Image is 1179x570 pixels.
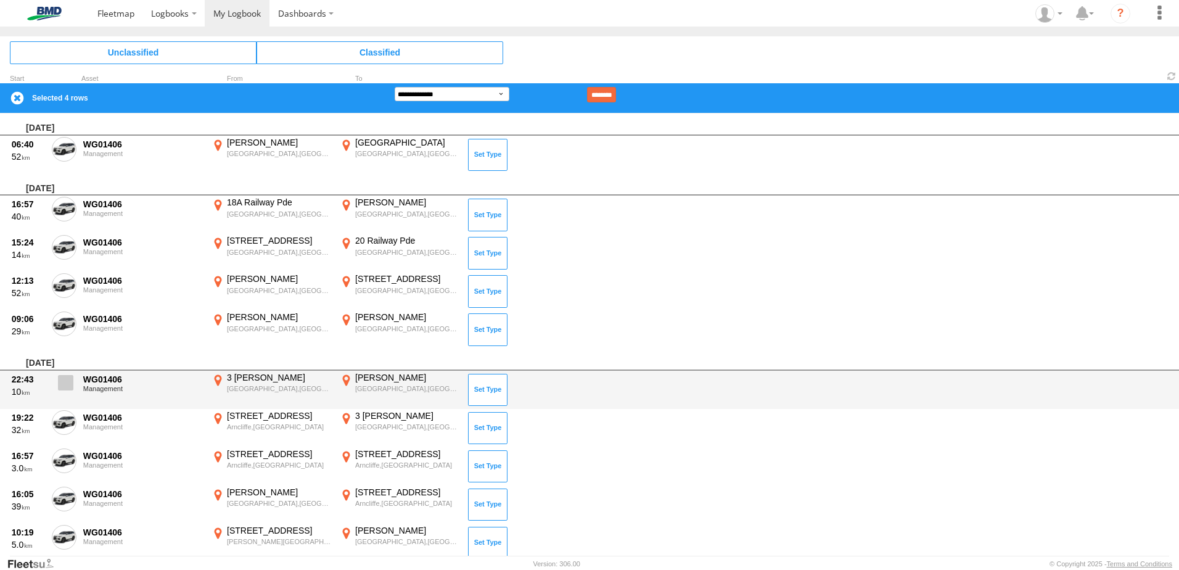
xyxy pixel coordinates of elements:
div: 29 [12,326,45,337]
div: 09:06 [12,313,45,324]
div: 12:13 [12,275,45,286]
div: 18A Railway Pde [227,197,331,208]
span: Refresh [1164,70,1179,82]
div: © Copyright 2025 - [1050,560,1172,568]
div: [GEOGRAPHIC_DATA],[GEOGRAPHIC_DATA] [355,286,459,295]
button: Click to Set [468,412,507,444]
div: 20 Railway Pde [355,235,459,246]
label: Click to View Event Location [210,273,333,309]
div: [GEOGRAPHIC_DATA],[GEOGRAPHIC_DATA] [227,499,331,508]
div: Arncliffe,[GEOGRAPHIC_DATA] [227,461,331,469]
div: 16:57 [12,199,45,210]
label: Click to View Event Location [338,372,461,408]
div: Asset [81,76,205,82]
div: [GEOGRAPHIC_DATA],[GEOGRAPHIC_DATA] [227,384,331,393]
div: WG01406 [83,527,203,538]
div: Management [83,210,203,217]
div: [STREET_ADDRESS] [227,235,331,246]
div: [GEOGRAPHIC_DATA],[GEOGRAPHIC_DATA] [355,423,459,431]
label: Click to View Event Location [210,487,333,522]
div: To [338,76,461,82]
label: Click to View Event Location [210,137,333,173]
div: 40 [12,211,45,222]
div: 14 [12,249,45,260]
div: [GEOGRAPHIC_DATA],[GEOGRAPHIC_DATA] [355,248,459,257]
div: 52 [12,287,45,299]
div: Arncliffe,[GEOGRAPHIC_DATA] [227,423,331,431]
div: [PERSON_NAME] [227,273,331,284]
div: WG01406 [83,139,203,150]
div: [PERSON_NAME] [227,487,331,498]
div: WG01406 [83,374,203,385]
button: Click to Set [468,489,507,521]
div: Management [83,150,203,157]
div: [PERSON_NAME] [227,312,331,323]
div: [GEOGRAPHIC_DATA],[GEOGRAPHIC_DATA] [227,286,331,295]
div: 32 [12,424,45,436]
div: 06:40 [12,139,45,150]
label: Click to View Event Location [338,410,461,446]
div: 22:43 [12,374,45,385]
div: Management [83,538,203,545]
div: [PERSON_NAME] [227,137,331,148]
div: Version: 306.00 [533,560,580,568]
div: [GEOGRAPHIC_DATA],[GEOGRAPHIC_DATA] [227,149,331,158]
div: Click to Sort [10,76,47,82]
label: Click to View Event Location [338,487,461,522]
button: Click to Set [468,527,507,559]
label: Click to View Event Location [338,235,461,271]
label: Click to View Event Location [338,448,461,484]
label: Click to View Event Location [338,525,461,561]
button: Click to Set [468,237,507,269]
label: Click to View Event Location [338,197,461,233]
div: WG01406 [83,450,203,461]
div: WG01406 [83,313,203,324]
button: Click to Set [468,139,507,171]
div: WG01406 [83,199,203,210]
span: Click to view Unclassified Trips [10,41,257,64]
div: [GEOGRAPHIC_DATA],[GEOGRAPHIC_DATA] [227,210,331,218]
label: Click to View Event Location [210,448,333,484]
div: [GEOGRAPHIC_DATA],[GEOGRAPHIC_DATA] [227,248,331,257]
label: Click to View Event Location [210,312,333,347]
label: Click to View Event Location [210,525,333,561]
label: Click to View Event Location [338,137,461,173]
div: [GEOGRAPHIC_DATA],[GEOGRAPHIC_DATA] [227,324,331,333]
div: [STREET_ADDRESS] [355,487,459,498]
div: 16:57 [12,450,45,461]
div: Arncliffe,[GEOGRAPHIC_DATA] [355,461,459,469]
div: WG01406 [83,237,203,248]
div: Management [83,423,203,431]
div: 19:22 [12,412,45,423]
button: Click to Set [468,374,507,406]
div: Management [83,500,203,507]
div: [STREET_ADDRESS] [227,448,331,460]
label: Click to View Event Location [338,273,461,309]
div: [GEOGRAPHIC_DATA],[GEOGRAPHIC_DATA] [355,210,459,218]
div: [PERSON_NAME][GEOGRAPHIC_DATA],[GEOGRAPHIC_DATA] [227,537,331,546]
div: Management [83,461,203,469]
div: Management [83,248,203,255]
div: [STREET_ADDRESS] [355,448,459,460]
a: Visit our Website [7,558,64,570]
i: ? [1111,4,1130,23]
div: 3.0 [12,463,45,474]
div: [GEOGRAPHIC_DATA],[GEOGRAPHIC_DATA] [355,537,459,546]
button: Click to Set [468,199,507,231]
div: [GEOGRAPHIC_DATA],[GEOGRAPHIC_DATA] [355,149,459,158]
div: Ali Farhat [1031,4,1067,23]
div: 15:24 [12,237,45,248]
a: Terms and Conditions [1107,560,1172,568]
div: 52 [12,151,45,162]
button: Click to Set [468,450,507,482]
div: Management [83,324,203,332]
div: WG01406 [83,412,203,423]
label: Click to View Event Location [210,372,333,408]
label: Click to View Event Location [210,410,333,446]
div: Arncliffe,[GEOGRAPHIC_DATA] [355,499,459,508]
span: Click to view Classified Trips [257,41,503,64]
div: 3 [PERSON_NAME] [227,372,331,383]
div: 10 [12,386,45,397]
div: [PERSON_NAME] [355,372,459,383]
div: [STREET_ADDRESS] [227,525,331,536]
